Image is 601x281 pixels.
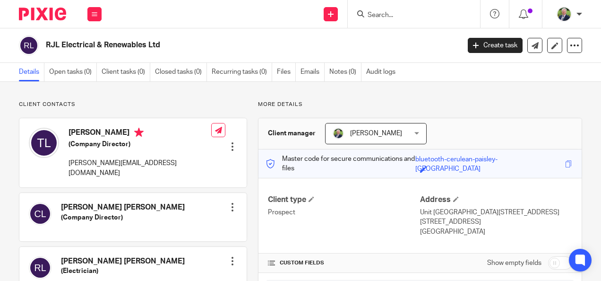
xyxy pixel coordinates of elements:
[69,140,211,149] h5: (Company Director)
[29,128,59,158] img: svg%3E
[557,7,572,22] img: LEETAYLOR-HIGHRES-1.jpg
[19,8,66,20] img: Pixie
[268,195,420,205] h4: Client type
[420,195,572,205] h4: Address
[266,154,415,174] p: Master code for secure communications and files
[268,259,420,267] h4: CUSTOM FIELDS
[102,63,150,81] a: Client tasks (0)
[61,266,185,276] h5: (Electrician)
[134,128,144,137] i: Primary
[268,208,420,217] p: Prospect
[29,256,52,279] img: svg%3E
[366,63,400,81] a: Audit logs
[268,129,316,138] h3: Client manager
[258,101,582,108] p: More details
[46,40,372,50] h2: RJL Electrical & Renewables Ltd
[69,158,211,178] p: [PERSON_NAME][EMAIL_ADDRESS][DOMAIN_NAME]
[350,130,402,137] span: [PERSON_NAME]
[329,63,361,81] a: Notes (0)
[19,35,39,55] img: svg%3E
[333,128,344,139] img: LEETAYLOR-HIGHRES-1.jpg
[420,208,572,217] p: Unit [GEOGRAPHIC_DATA][STREET_ADDRESS]
[29,202,52,225] img: svg%3E
[69,128,211,140] h4: [PERSON_NAME]
[19,101,247,108] p: Client contacts
[415,155,563,166] div: bluetooth-cerulean-paisley-[GEOGRAPHIC_DATA]
[420,227,572,237] p: [GEOGRAPHIC_DATA]
[61,202,185,212] h4: [PERSON_NAME] [PERSON_NAME]
[49,63,97,81] a: Open tasks (0)
[300,63,325,81] a: Emails
[468,38,523,53] a: Create task
[277,63,296,81] a: Files
[367,11,452,20] input: Search
[61,256,185,266] h4: [PERSON_NAME] [PERSON_NAME]
[487,258,541,268] label: Show empty fields
[212,63,272,81] a: Recurring tasks (0)
[61,213,185,222] h5: (Company Director)
[19,63,44,81] a: Details
[420,217,572,227] p: [STREET_ADDRESS]
[155,63,207,81] a: Closed tasks (0)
